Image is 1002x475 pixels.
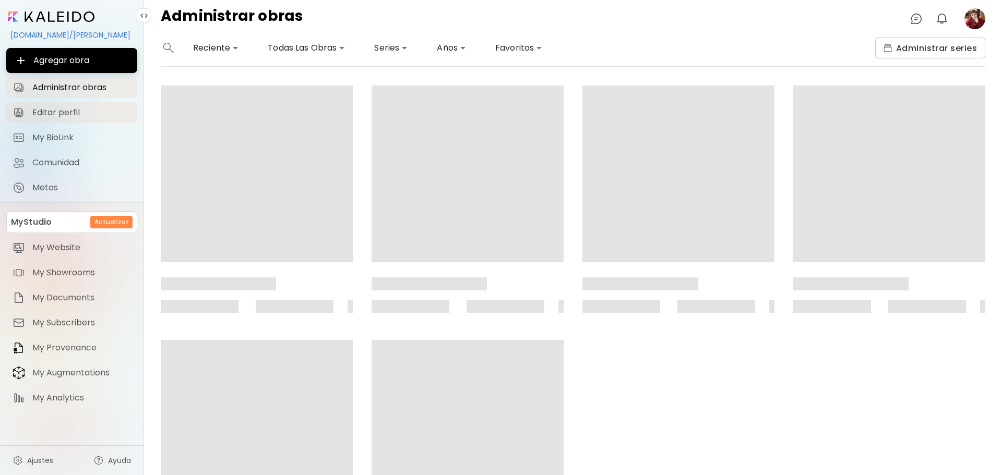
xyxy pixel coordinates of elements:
[32,293,131,303] span: My Documents
[13,266,25,279] img: item
[6,450,59,471] a: Ajustes
[13,455,23,466] img: settings
[13,291,25,304] img: item
[32,82,131,93] span: Administrar obras
[6,312,137,333] a: itemMy Subscribers
[32,157,131,168] span: Comunidad
[6,287,137,308] a: itemMy Documents
[108,455,131,466] span: Ayuda
[32,368,131,378] span: My Augmentations
[87,450,137,471] a: Ayuda
[6,387,137,408] a: itemMy Analytics
[6,127,137,148] a: completeMy BioLink iconMy BioLink
[884,43,977,54] span: Administrar series
[6,152,137,173] a: Comunidad iconComunidad
[161,38,176,58] button: search
[6,26,137,44] div: [DOMAIN_NAME]/[PERSON_NAME]
[13,366,25,380] img: item
[6,177,137,198] a: completeMetas iconMetas
[6,262,137,283] a: itemMy Showrooms
[11,216,52,228] p: MyStudio
[13,131,25,144] img: My BioLink icon
[163,43,174,53] img: search
[32,318,131,328] span: My Subscribers
[6,77,137,98] a: Administrar obras iconAdministrar obras
[32,393,131,403] span: My Analytics
[6,48,137,73] button: Agregar obra
[13,342,25,354] img: item
[161,8,303,29] h4: Administrar obras
[433,40,470,56] div: Años
[32,182,131,193] span: Metas
[94,217,128,227] h6: Actualizar
[910,13,923,25] img: chatIcon
[13,181,25,194] img: Metas icon
[93,455,104,466] img: help
[264,40,349,56] div: Todas Las Obras
[13,392,25,404] img: item
[13,316,25,329] img: item
[6,337,137,358] a: itemMy Provenance
[933,10,951,28] button: bellIcon
[6,362,137,383] a: itemMy Augmentations
[32,267,131,278] span: My Showrooms
[13,81,25,94] img: Administrar obras icon
[32,242,131,253] span: My Website
[32,132,131,143] span: My BioLink
[32,107,131,118] span: Editar perfil
[27,455,53,466] span: Ajustes
[13,106,25,119] img: Editar perfil icon
[6,237,137,258] a: itemMy Website
[32,343,131,353] span: My Provenance
[189,40,243,56] div: Reciente
[884,44,892,52] img: collections
[6,102,137,123] a: Editar perfil iconEditar perfil
[140,11,148,20] img: collapse
[936,13,948,25] img: bellIcon
[13,241,25,254] img: item
[875,38,985,58] button: collectionsAdministrar series
[15,54,129,67] span: Agregar obra
[370,40,412,56] div: Series
[13,156,25,169] img: Comunidad icon
[491,40,546,56] div: Favoritos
